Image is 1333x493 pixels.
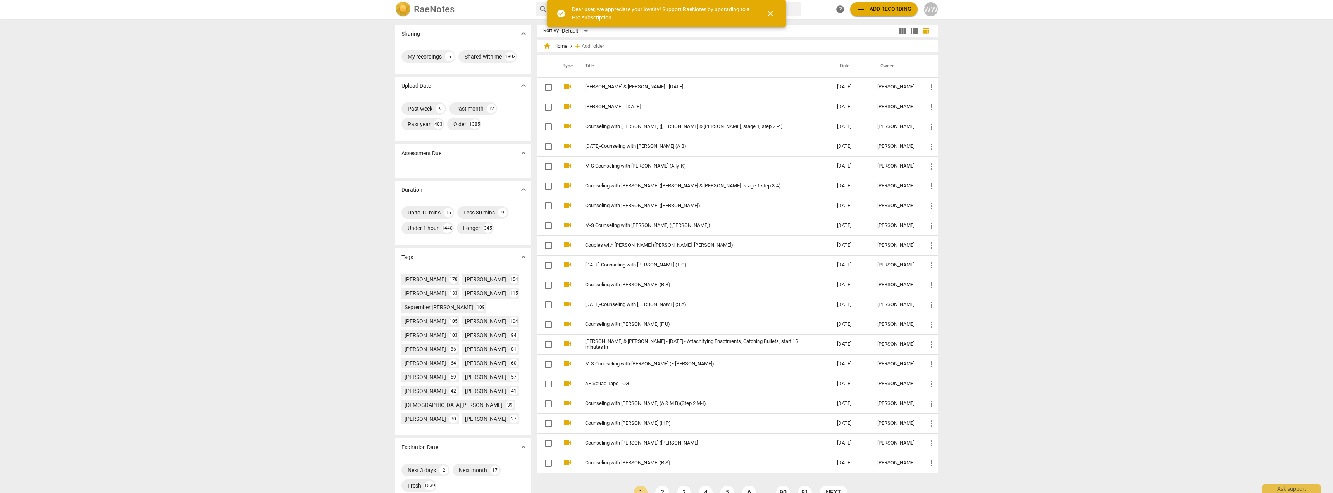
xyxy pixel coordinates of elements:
span: table_chart [922,27,930,35]
div: Less 30 mins [463,209,495,216]
div: [PERSON_NAME] [877,223,914,228]
div: [PERSON_NAME] [405,373,446,381]
span: videocam [563,280,572,289]
th: Type [556,55,576,77]
img: Logo [395,2,411,17]
button: Upload [850,2,918,16]
div: 64 [449,359,458,367]
div: 178 [449,275,458,284]
a: Counseling with [PERSON_NAME] (H P) [585,420,809,426]
div: 5 [445,52,454,61]
span: videocam [563,319,572,329]
button: Close [761,4,780,23]
a: Counseling with [PERSON_NAME] (A & M B)(Step 2 M-I) [585,401,809,407]
td: [DATE] [831,374,871,394]
span: Home [543,42,567,50]
a: [PERSON_NAME] & [PERSON_NAME] - [DATE] [585,84,809,90]
div: [PERSON_NAME] [405,415,446,423]
div: [PERSON_NAME] [405,289,446,297]
div: 12 [487,104,496,113]
div: [PERSON_NAME] [877,322,914,327]
a: [PERSON_NAME] - [DATE] [585,104,809,110]
div: [PERSON_NAME] [877,183,914,189]
button: Tile view [897,25,908,37]
span: videocam [563,141,572,150]
span: / [570,43,572,49]
div: 42 [449,387,458,395]
div: 86 [449,345,458,353]
span: videocam [563,359,572,368]
p: Duration [401,186,422,194]
td: [DATE] [831,156,871,176]
p: Tags [401,253,413,261]
th: Title [576,55,831,77]
div: Under 1 hour [408,224,439,232]
th: Date [831,55,871,77]
a: [PERSON_NAME] & [PERSON_NAME] - [DATE] - Attachifying Enactments, Catching Bullets, start 15 minu... [585,339,809,350]
span: more_vert [927,182,936,191]
span: videocam [563,299,572,309]
span: more_vert [927,379,936,389]
span: videocam [563,458,572,467]
div: Default [562,25,591,37]
span: view_module [898,26,907,36]
td: [DATE] [831,77,871,97]
span: add [574,42,582,50]
span: more_vert [927,458,936,468]
span: help [835,5,845,14]
button: Show more [518,147,529,159]
div: 30 [449,415,458,423]
td: [DATE] [831,275,871,295]
p: Sharing [401,30,420,38]
span: expand_more [519,29,528,38]
a: Counseling with [PERSON_NAME] ([PERSON_NAME] & [PERSON_NAME], stage 1, step 2 -4) [585,124,809,130]
td: [DATE] [831,315,871,334]
div: [PERSON_NAME] [465,373,506,381]
td: [DATE] [831,334,871,354]
div: [PERSON_NAME] [877,381,914,387]
span: expand_more [519,81,528,90]
span: videocam [563,339,572,348]
div: [PERSON_NAME] [877,262,914,268]
td: [DATE] [831,433,871,453]
div: 1385 [469,119,480,129]
div: [PERSON_NAME] [877,401,914,407]
span: close [766,9,775,18]
a: [DATE]-Counseling with [PERSON_NAME] (A B) [585,144,809,149]
div: [PERSON_NAME] [465,317,506,325]
span: more_vert [927,340,936,349]
button: Show more [518,80,529,92]
div: [PERSON_NAME] [877,460,914,466]
div: Next 3 days [408,466,436,474]
span: more_vert [927,360,936,369]
a: M-S Counseling with [PERSON_NAME] ([PERSON_NAME]) [585,223,809,228]
a: M-S Counseling with [PERSON_NAME] (E [PERSON_NAME]) [585,361,809,367]
span: videocam [563,82,572,91]
div: 41 [510,387,518,395]
div: 104 [510,317,518,325]
div: Sort By [543,28,559,34]
div: [PERSON_NAME] [877,440,914,446]
p: Expiration Date [401,443,438,451]
div: [PERSON_NAME] [877,302,914,308]
div: [DEMOGRAPHIC_DATA][PERSON_NAME] [405,401,503,409]
a: Counseling with [PERSON_NAME] ([PERSON_NAME] [585,440,809,446]
div: 1440 [442,223,453,233]
td: [DATE] [831,176,871,196]
span: expand_more [519,149,528,158]
div: Shared with me [465,53,502,61]
a: Counseling with [PERSON_NAME] ([PERSON_NAME]) [585,203,809,209]
span: more_vert [927,241,936,250]
span: expand_more [519,185,528,194]
div: [PERSON_NAME] [465,345,506,353]
span: more_vert [927,419,936,428]
span: more_vert [927,162,936,171]
span: more_vert [927,399,936,408]
div: [PERSON_NAME] [405,387,446,395]
div: 133 [449,289,458,298]
span: videocam [563,121,572,131]
span: more_vert [927,201,936,211]
span: more_vert [927,83,936,92]
div: 109 [476,303,485,311]
a: [DATE]-Counseling with [PERSON_NAME] (T G) [585,262,809,268]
